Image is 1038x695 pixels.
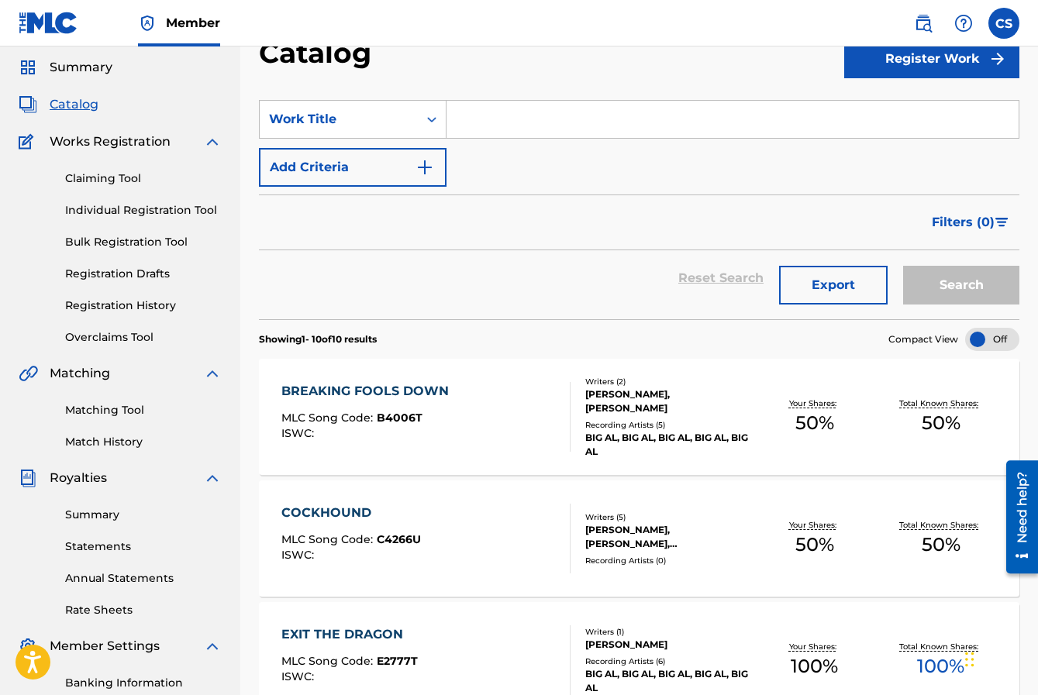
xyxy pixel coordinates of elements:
[65,266,222,282] a: Registration Drafts
[281,426,318,440] span: ISWC :
[585,431,751,459] div: BIG AL, BIG AL, BIG AL, BIG AL, BIG AL
[779,266,888,304] button: Export
[203,469,222,487] img: expand
[585,626,751,638] div: Writers ( 1 )
[960,621,1038,695] iframe: Chat Widget
[954,14,973,33] img: help
[166,14,220,32] span: Member
[948,8,979,39] div: Help
[50,469,107,487] span: Royalties
[19,58,112,77] a: SummarySummary
[899,641,982,652] p: Total Known Shares:
[65,434,222,450] a: Match History
[65,675,222,691] a: Banking Information
[988,8,1019,39] div: User Menu
[585,638,751,652] div: [PERSON_NAME]
[922,531,960,559] span: 50 %
[19,12,78,34] img: MLC Logo
[203,364,222,383] img: expand
[585,387,751,415] div: [PERSON_NAME], [PERSON_NAME]
[585,667,751,695] div: BIG AL, BIG AL, BIG AL, BIG AL, BIG AL
[269,110,409,129] div: Work Title
[908,8,939,39] a: Public Search
[281,504,421,522] div: COCKHOUND
[259,148,447,187] button: Add Criteria
[50,95,98,114] span: Catalog
[19,469,37,487] img: Royalties
[995,452,1038,581] iframe: Resource Center
[259,100,1019,319] form: Search Form
[281,669,318,683] span: ISWC :
[203,132,222,151] img: expand
[965,636,974,683] div: Drag
[65,507,222,523] a: Summary
[65,202,222,218] a: Individual Registration Tool
[65,170,222,187] a: Claiming Tool
[888,332,958,346] span: Compact View
[789,397,840,409] p: Your Shares:
[65,298,222,314] a: Registration History
[585,523,751,551] div: [PERSON_NAME], [PERSON_NAME], [PERSON_NAME], [PERSON_NAME], A ENGLISH
[585,655,751,667] div: Recording Artists ( 6 )
[585,376,751,387] div: Writers ( 2 )
[19,58,37,77] img: Summary
[65,570,222,587] a: Annual Statements
[899,397,982,409] p: Total Known Shares:
[917,652,964,680] span: 100 %
[988,50,1007,68] img: f7272a7cc735f4ea7f67.svg
[259,480,1019,597] a: COCKHOUNDMLC Song Code:C4266UISWC:Writers (5)[PERSON_NAME], [PERSON_NAME], [PERSON_NAME], [PERSON...
[377,411,422,425] span: B4006T
[19,132,39,151] img: Works Registration
[65,402,222,418] a: Matching Tool
[844,40,1019,78] button: Register Work
[789,519,840,531] p: Your Shares:
[65,538,222,555] a: Statements
[932,213,995,232] span: Filters ( 0 )
[65,234,222,250] a: Bulk Registration Tool
[922,409,960,437] span: 50 %
[281,411,377,425] span: MLC Song Code :
[899,519,982,531] p: Total Known Shares:
[795,531,834,559] span: 50 %
[203,637,222,655] img: expand
[281,532,377,546] span: MLC Song Code :
[914,14,933,33] img: search
[377,654,418,668] span: E2777T
[281,382,457,401] div: BREAKING FOOLS DOWN
[377,532,421,546] span: C4266U
[922,203,1019,242] button: Filters (0)
[789,641,840,652] p: Your Shares:
[259,332,377,346] p: Showing 1 - 10 of 10 results
[795,409,834,437] span: 50 %
[259,359,1019,475] a: BREAKING FOOLS DOWNMLC Song Code:B4006TISWC:Writers (2)[PERSON_NAME], [PERSON_NAME]Recording Arti...
[281,548,318,562] span: ISWC :
[50,637,160,655] span: Member Settings
[65,602,222,618] a: Rate Sheets
[19,95,98,114] a: CatalogCatalog
[281,654,377,668] span: MLC Song Code :
[585,555,751,566] div: Recording Artists ( 0 )
[50,132,171,151] span: Works Registration
[281,625,418,644] div: EXIT THE DRAGON
[585,511,751,523] div: Writers ( 5 )
[65,329,222,346] a: Overclaims Tool
[995,218,1009,227] img: filter
[50,364,110,383] span: Matching
[19,637,37,655] img: Member Settings
[50,58,112,77] span: Summary
[259,36,379,71] h2: Catalog
[416,158,434,177] img: 9d2ae6d4665cec9f34b9.svg
[138,14,157,33] img: Top Rightsholder
[791,652,838,680] span: 100 %
[19,364,38,383] img: Matching
[585,419,751,431] div: Recording Artists ( 5 )
[19,95,37,114] img: Catalog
